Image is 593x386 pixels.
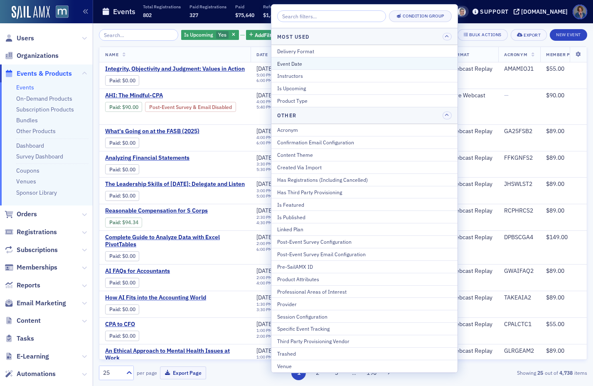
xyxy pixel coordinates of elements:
a: Reasonable Compensation for S Corps [105,207,245,215]
a: The Leadership Skills of [DATE]: Delegate and Listen [105,181,245,188]
span: : [109,333,122,339]
time: 3:30 PM [256,307,272,312]
button: Export Page [160,366,206,379]
div: Post-Event Survey Configuration [277,238,452,245]
time: 6:00 PM [256,246,272,252]
span: Reports [17,281,40,290]
a: Orders [5,210,37,219]
span: Automations [17,369,56,379]
span: Events & Products [17,69,72,78]
a: Events & Products [5,69,72,78]
div: – [256,302,275,312]
div: GA25FSB2 [504,128,534,135]
span: : [109,306,122,312]
button: Is Upcoming [271,82,458,94]
a: Organizations [5,51,59,60]
div: Has Registrations (Including Cancelled) [277,176,452,183]
a: Reports [5,281,40,290]
span: Profile [573,5,587,19]
a: Memberships [5,263,57,272]
div: – [256,188,275,199]
div: Paid: 0 - $0 [105,331,139,341]
span: Complete Guide to Analyze Data with Excel PivotTables [105,234,245,248]
span: : [109,253,122,259]
span: $89.00 [546,180,564,188]
time: 6:00 PM [256,77,272,83]
time: 3:30 PM [256,161,272,167]
button: Has Third Party Provisioning [271,186,458,198]
time: 2:00 PM [256,333,272,339]
a: Paid [109,166,120,173]
div: Post-Event Survey [145,102,236,112]
a: Paid [109,333,120,339]
span: $0.00 [122,306,135,312]
span: Brody Bond [457,7,466,16]
img: SailAMX [12,6,50,19]
button: Pre-SailAMX ID [271,260,458,273]
span: $89.00 [546,207,564,214]
span: Orders [17,210,37,219]
div: Third Party Provisioning Vendor [277,337,452,345]
p: Net [291,4,310,10]
span: Users [17,34,34,43]
span: AHI: The Mindful-CPA [105,92,245,99]
span: [DATE] [256,65,273,72]
span: Is Upcoming [184,31,213,38]
div: Webcast Replay [451,267,492,275]
div: CPALCTC1 [504,321,534,328]
span: Name [105,52,118,57]
div: 25 [103,369,121,377]
div: FFKGNFS2 [504,154,534,162]
span: $0.00 [122,77,135,84]
span: $89.00 [546,347,564,354]
div: AMAMIOJ1 [504,65,534,73]
div: Linked Plan [277,225,452,233]
div: Paid: 0 - $0 [105,304,139,314]
div: Trashed [277,350,452,357]
div: Instructors [277,72,452,79]
a: Bundles [16,116,38,124]
a: CPA to CFO [105,321,245,328]
span: : [109,77,122,84]
a: Subscription Products [16,106,74,113]
time: 2:00 PM [256,240,272,246]
span: [DATE] [256,154,273,161]
span: Memberships [17,263,57,272]
button: Bulk Actions [458,29,508,41]
span: : [109,280,122,286]
button: Condition Group [389,10,452,22]
a: Subscriptions [5,245,58,255]
div: [DOMAIN_NAME] [521,8,568,15]
a: AI FAQs for Accountants [105,267,245,275]
div: Is Upcoming [277,84,452,92]
span: $149.00 [546,233,568,241]
time: 5:00 PM [256,72,272,78]
div: Live Webcast [451,92,492,99]
button: Confirmation Email Configuration [271,136,458,148]
div: Product Attributes [277,275,452,283]
span: $1,444 [263,12,279,18]
button: New Event [550,29,587,41]
a: Paid [109,306,120,312]
div: Session Configuration [277,313,452,320]
span: E-Learning [17,352,49,361]
div: Yes [181,30,239,40]
a: Dashboard [16,142,44,149]
div: Has Third Party Provisioning [277,188,452,196]
a: Events [16,84,34,91]
span: : [109,140,122,146]
div: Pre-SailAMX ID [277,263,452,270]
a: Integrity, Objectivity and Judgment: Values in Action [105,65,245,73]
p: Total Registrations [143,4,181,10]
span: Content [17,316,41,325]
button: AddFilter [246,30,280,40]
time: 2:30 PM [256,214,272,220]
a: An Ethical Approach to Mental Health Issues at Work [105,347,245,362]
button: Linked Plan [271,223,458,235]
time: 4:30 PM [256,220,272,225]
h4: Most Used [277,33,309,40]
span: [DATE] [256,92,273,99]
